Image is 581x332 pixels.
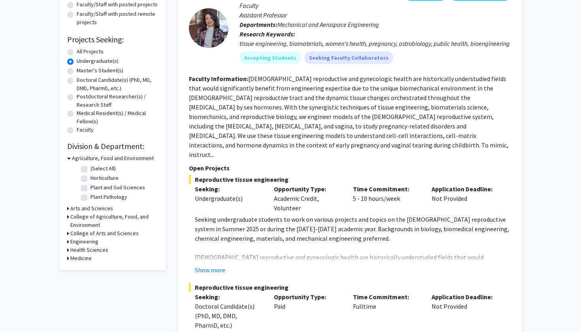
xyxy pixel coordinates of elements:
span: Mechanical and Aerospace Engineering [277,21,379,28]
mat-chip: Accepting Students [240,51,301,64]
span: Reproductive tissue engineering [189,283,511,292]
h2: Division & Department: [67,141,158,151]
b: Research Keywords: [240,30,295,38]
p: Seeking: [195,184,262,194]
label: All Projects [77,47,104,56]
div: Academic Credit, Volunteer [268,184,347,213]
label: Doctoral Candidate(s) (PhD, MD, DMD, PharmD, etc.) [77,76,158,92]
div: Undergraduate(s) [195,194,262,203]
h3: Health Sciences [70,246,108,254]
label: Undergraduate(s) [77,57,119,65]
fg-read-more: [DEMOGRAPHIC_DATA] reproductive and gynecologic health are historically understudied fields that ... [189,75,508,158]
p: Application Deadline: [432,184,499,194]
p: Faculty [240,1,511,10]
h3: College of Agriculture, Food, and Environment [70,213,158,229]
iframe: Chat [6,296,34,326]
h3: Arts and Sciences [70,204,113,213]
div: Fulltime [347,292,426,330]
p: Seeking undergraduate students to work on various projects and topics on the [DEMOGRAPHIC_DATA] r... [195,215,511,243]
p: Opportunity Type: [274,184,341,194]
p: Application Deadline: [432,292,499,302]
div: 5 - 10 hours/week [347,184,426,213]
label: Faculty/Staff with posted projects [77,0,158,9]
p: Time Commitment: [353,292,420,302]
div: Not Provided [426,292,505,330]
h2: Projects Seeking: [67,35,158,44]
p: Time Commitment: [353,184,420,194]
p: Assistant Professor [240,10,511,20]
label: Horticulture [91,174,119,182]
b: Departments: [240,21,277,28]
p: [DEMOGRAPHIC_DATA] reproductive and gynecologic health are historically understudied fields that ... [195,253,511,309]
p: Open Projects [189,163,511,173]
button: Show more [195,265,225,275]
mat-chip: Seeking Faculty Collaborators [304,51,393,64]
p: Seeking: [195,292,262,302]
label: Master's Student(s) [77,66,123,75]
label: Medical Resident(s) / Medical Fellow(s) [77,109,158,126]
label: Postdoctoral Researcher(s) / Research Staff [77,92,158,109]
h3: College of Arts and Sciences [70,229,139,238]
span: Reproductive tissue engineering [189,175,511,184]
div: Doctoral Candidate(s) (PhD, MD, DMD, PharmD, etc.) [195,302,262,330]
label: Faculty [77,126,94,134]
h3: Agriculture, Food and Environment [72,154,154,162]
label: Plant and Soil Sciences [91,183,145,192]
div: tissue engineering, biomaterials, women's health, pregnancy, astrobiology, public health, bioengi... [240,39,511,48]
b: Faculty Information: [189,75,248,83]
div: Not Provided [426,184,505,213]
div: Paid [268,292,347,330]
label: (Select All) [91,164,116,173]
h3: Engineering [70,238,98,246]
label: Faculty/Staff with posted remote projects [77,10,158,26]
label: Plant Pathology [91,193,127,201]
h3: Medicine [70,254,92,262]
p: Opportunity Type: [274,292,341,302]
